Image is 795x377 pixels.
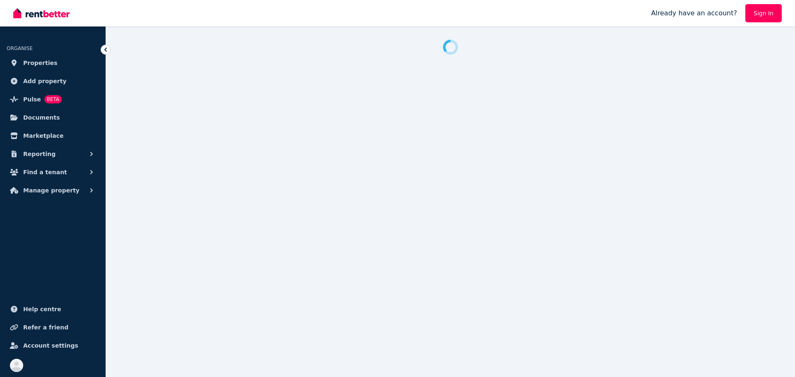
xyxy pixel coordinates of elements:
span: Marketplace [23,131,63,141]
a: Refer a friend [7,319,99,336]
a: PulseBETA [7,91,99,108]
a: Marketplace [7,127,99,144]
button: Manage property [7,182,99,199]
span: Account settings [23,341,78,351]
img: RentBetter [13,7,70,19]
span: Refer a friend [23,322,68,332]
span: Add property [23,76,67,86]
button: Reporting [7,146,99,162]
span: Help centre [23,304,61,314]
a: Account settings [7,337,99,354]
a: Help centre [7,301,99,317]
a: Sign In [745,4,782,22]
a: Add property [7,73,99,89]
span: Pulse [23,94,41,104]
span: Manage property [23,185,79,195]
span: Find a tenant [23,167,67,177]
span: Documents [23,113,60,122]
a: Properties [7,55,99,71]
span: BETA [44,95,62,103]
span: Properties [23,58,58,68]
span: ORGANISE [7,46,33,51]
button: Find a tenant [7,164,99,180]
span: Reporting [23,149,55,159]
a: Documents [7,109,99,126]
span: Already have an account? [651,8,737,18]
